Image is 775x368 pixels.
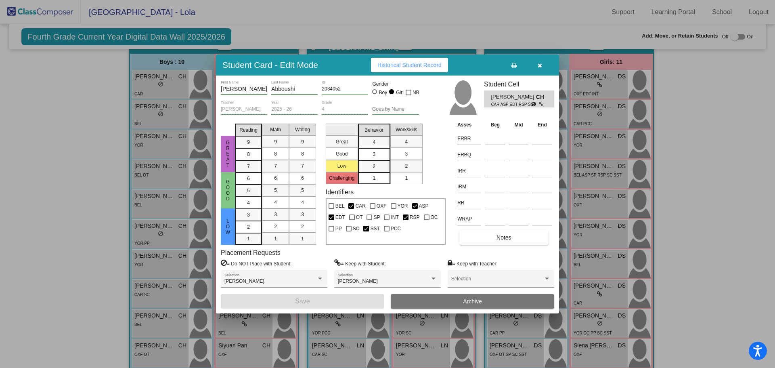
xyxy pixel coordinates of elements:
[274,199,277,206] span: 4
[301,150,304,158] span: 8
[448,259,498,267] label: = Keep with Teacher:
[322,107,368,112] input: grade
[334,259,386,267] label: = Keep with Student:
[274,187,277,194] span: 5
[405,162,408,170] span: 2
[396,89,404,96] div: Girl
[221,249,281,257] label: Placement Requests
[405,175,408,182] span: 1
[507,120,530,129] th: Mid
[398,201,408,211] span: YOR
[295,298,310,305] span: Save
[391,224,401,233] span: PCC
[373,163,375,170] span: 2
[221,259,291,267] label: = Do NOT Place with Student:
[377,201,387,211] span: OXF
[247,139,250,146] span: 9
[224,218,232,235] span: Low
[247,151,250,158] span: 8
[247,175,250,182] span: 6
[224,278,264,284] span: [PERSON_NAME]
[491,93,536,101] span: [PERSON_NAME]
[274,235,277,242] span: 1
[491,101,531,107] span: CAR ASP EDT RSP SST
[370,224,379,233] span: SST
[373,139,375,146] span: 4
[457,149,481,161] input: assessment
[484,80,554,88] h3: Student Cell
[355,201,365,211] span: CAR
[274,150,277,158] span: 8
[222,60,318,70] h3: Student Card - Edit Mode
[301,162,304,170] span: 7
[459,230,548,245] button: Notes
[301,138,304,145] span: 9
[530,120,554,129] th: End
[301,235,304,242] span: 1
[322,86,368,92] input: Enter ID
[274,175,277,182] span: 6
[372,80,419,88] mat-label: Gender
[353,224,360,233] span: SC
[224,179,232,202] span: Good
[457,132,481,145] input: assessment
[239,126,258,134] span: Reading
[536,93,547,101] span: CH
[271,107,318,112] input: year
[396,126,417,133] span: Workskills
[496,234,511,241] span: Notes
[221,107,267,112] input: teacher
[335,224,342,233] span: PP
[457,165,481,177] input: assessment
[301,199,304,206] span: 4
[391,212,398,222] span: INT
[371,58,448,72] button: Historical Student Record
[413,88,419,97] span: NB
[221,294,384,309] button: Save
[247,199,250,206] span: 4
[405,138,408,145] span: 4
[373,151,375,158] span: 3
[431,212,438,222] span: OC
[356,212,363,222] span: OT
[247,187,250,194] span: 5
[338,278,378,284] span: [PERSON_NAME]
[463,298,482,305] span: Archive
[335,201,345,211] span: BEL
[270,126,281,133] span: Math
[326,188,354,196] label: Identifiers
[364,126,383,134] span: Behavior
[247,223,250,231] span: 2
[274,138,277,145] span: 9
[419,201,429,211] span: ASP
[335,212,345,222] span: EDT
[373,212,380,222] span: SP
[274,223,277,230] span: 2
[410,212,420,222] span: RSP
[405,150,408,158] span: 3
[247,235,250,242] span: 1
[295,126,310,133] span: Writing
[457,213,481,225] input: assessment
[455,120,483,129] th: Asses
[379,89,387,96] div: Boy
[372,107,419,112] input: goes by name
[377,62,442,68] span: Historical Student Record
[301,175,304,182] span: 6
[457,197,481,209] input: assessment
[301,211,304,218] span: 3
[247,211,250,219] span: 3
[483,120,507,129] th: Beg
[391,294,554,309] button: Archive
[301,187,304,194] span: 5
[274,211,277,218] span: 3
[224,140,232,168] span: Great
[301,223,304,230] span: 2
[373,175,375,182] span: 1
[247,163,250,170] span: 7
[457,181,481,193] input: assessment
[274,162,277,170] span: 7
